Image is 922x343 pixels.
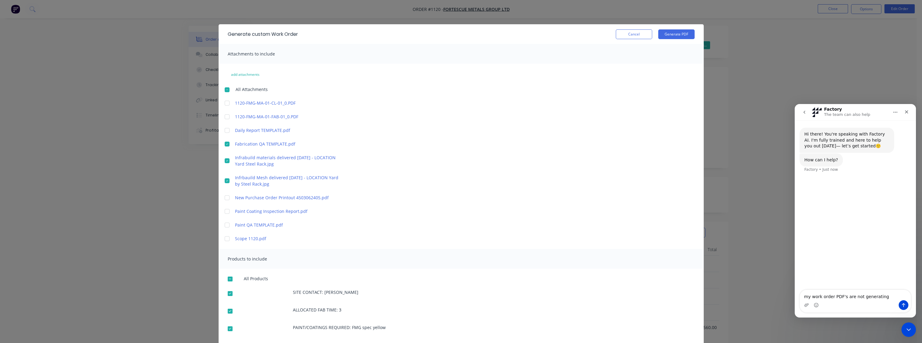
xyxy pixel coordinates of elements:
[225,70,266,79] button: add attachments
[235,127,341,133] a: Daily Report TEMPLATE.pdf
[228,31,298,38] div: Generate custom Work Order
[235,113,341,120] a: 1120-FMG-MA-01-FAB-01_0.PDF
[293,324,386,331] span: PAINT/COATINGS REQUIRED: FMG spec yellow
[235,174,341,187] a: Infrbauild Mesh delivered [DATE] - LOCATION Yard by Steel Rack.jpg
[235,194,341,201] a: New Purchase Order Printout 4503062405.pdf
[235,222,341,228] a: Paint QA TEMPLATE.pdf
[228,51,275,57] span: Attachments to include
[235,100,341,106] a: 1120-FMG-MA-01-CL-01_0.PDF
[293,289,358,295] span: SITE CONTACT: [PERSON_NAME]
[658,29,695,39] button: Generate PDF
[244,275,272,282] span: All Products
[235,235,341,242] a: Scope 1120.pdf
[293,307,341,313] span: ALLOCATED FAB TIME: 3
[228,256,267,262] span: Products to include
[235,208,341,214] a: Paint Coating Inspection Report.pdf
[235,141,341,147] a: Fabrication QA TEMPLATE.pdf
[901,322,916,337] iframe: Intercom live chat
[235,154,341,167] a: Infrabuild materials delivered [DATE] - LOCATION Yard Steel Rack.jpg
[616,29,652,39] button: Cancel
[236,86,268,92] span: All Attachments
[795,104,916,318] iframe: Intercom live chat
